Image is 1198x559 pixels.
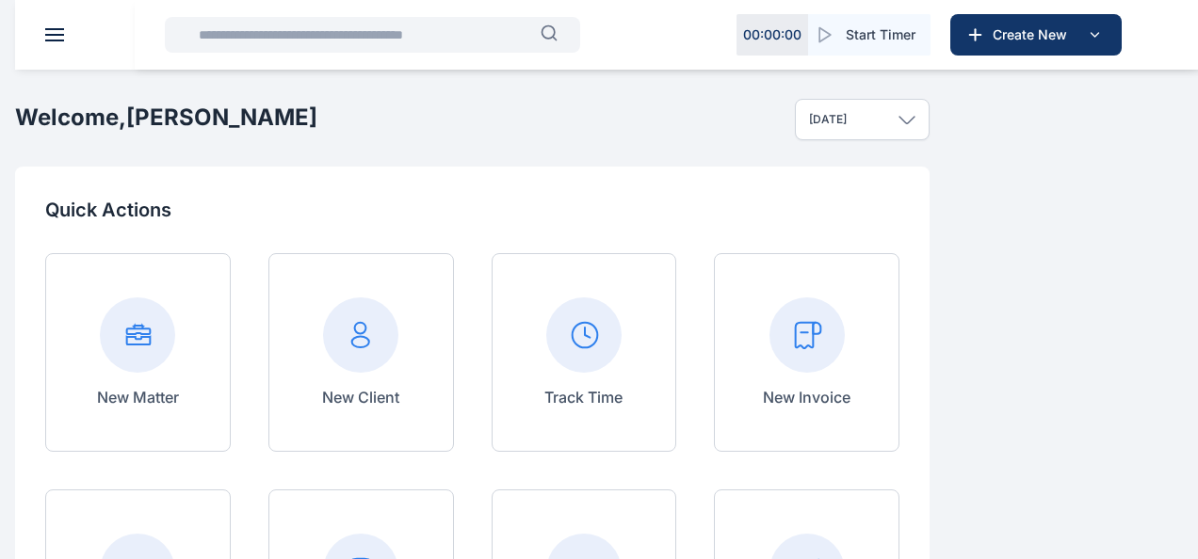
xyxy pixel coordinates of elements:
p: New Matter [97,386,179,408]
p: 00 : 00 : 00 [743,25,801,44]
p: Quick Actions [45,197,899,223]
span: Create New [985,25,1083,44]
span: Start Timer [846,25,915,44]
p: New Invoice [763,386,850,408]
p: Track Time [544,386,623,408]
p: [DATE] [809,112,847,127]
button: Create New [950,14,1122,56]
p: New Client [322,386,399,408]
h2: Welcome, [PERSON_NAME] [15,103,317,133]
button: Start Timer [808,14,931,56]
